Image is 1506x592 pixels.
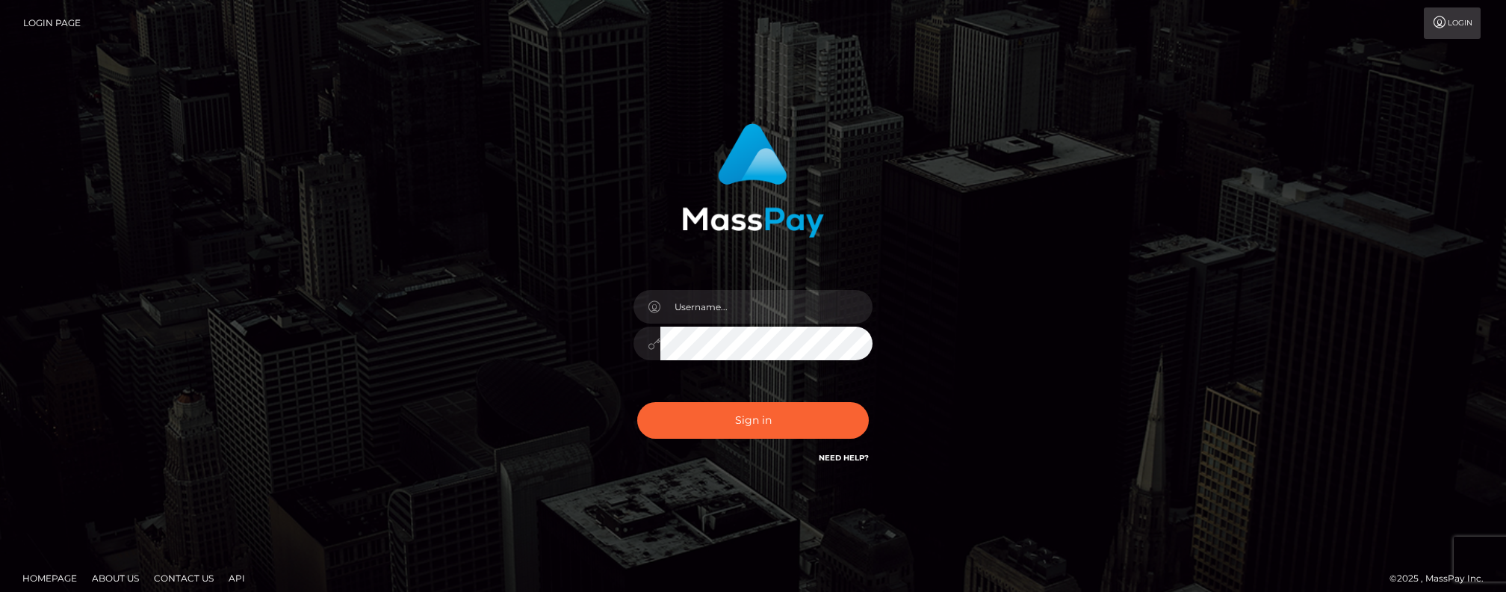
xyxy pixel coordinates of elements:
[223,567,251,590] a: API
[637,402,869,439] button: Sign in
[660,290,873,324] input: Username...
[148,567,220,590] a: Contact Us
[1389,570,1495,587] div: © 2025 , MassPay Inc.
[1424,7,1481,39] a: Login
[819,453,869,463] a: Need Help?
[23,7,81,39] a: Login Page
[682,123,824,238] img: MassPay Login
[16,567,83,590] a: Homepage
[86,567,145,590] a: About Us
